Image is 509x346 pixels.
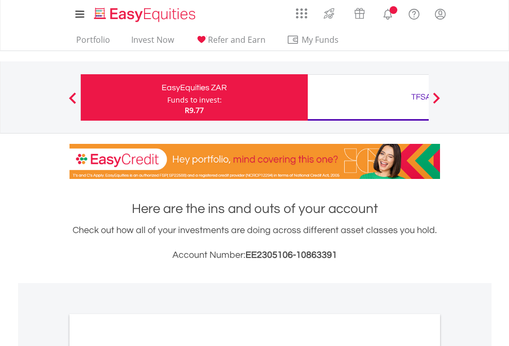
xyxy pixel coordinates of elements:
span: My Funds [287,33,354,46]
a: My Profile [427,3,453,25]
img: EasyCredit Promotion Banner [69,144,440,179]
img: thrive-v2.svg [321,5,338,22]
span: R9.77 [185,105,204,115]
button: Next [426,97,447,108]
a: Notifications [375,3,401,23]
button: Previous [62,97,83,108]
img: EasyEquities_Logo.png [92,6,200,23]
img: grid-menu-icon.svg [296,8,307,19]
a: Vouchers [344,3,375,22]
a: AppsGrid [289,3,314,19]
div: Funds to invest: [167,95,222,105]
img: vouchers-v2.svg [351,5,368,22]
a: FAQ's and Support [401,3,427,23]
a: Portfolio [72,35,114,51]
a: Refer and Earn [191,35,270,51]
h3: Account Number: [69,248,440,262]
div: Check out how all of your investments are doing across different asset classes you hold. [69,223,440,262]
h1: Here are the ins and outs of your account [69,200,440,218]
div: EasyEquities ZAR [87,80,302,95]
a: Invest Now [127,35,178,51]
span: EE2305106-10863391 [245,250,337,260]
span: Refer and Earn [208,34,266,45]
a: Home page [90,3,200,23]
